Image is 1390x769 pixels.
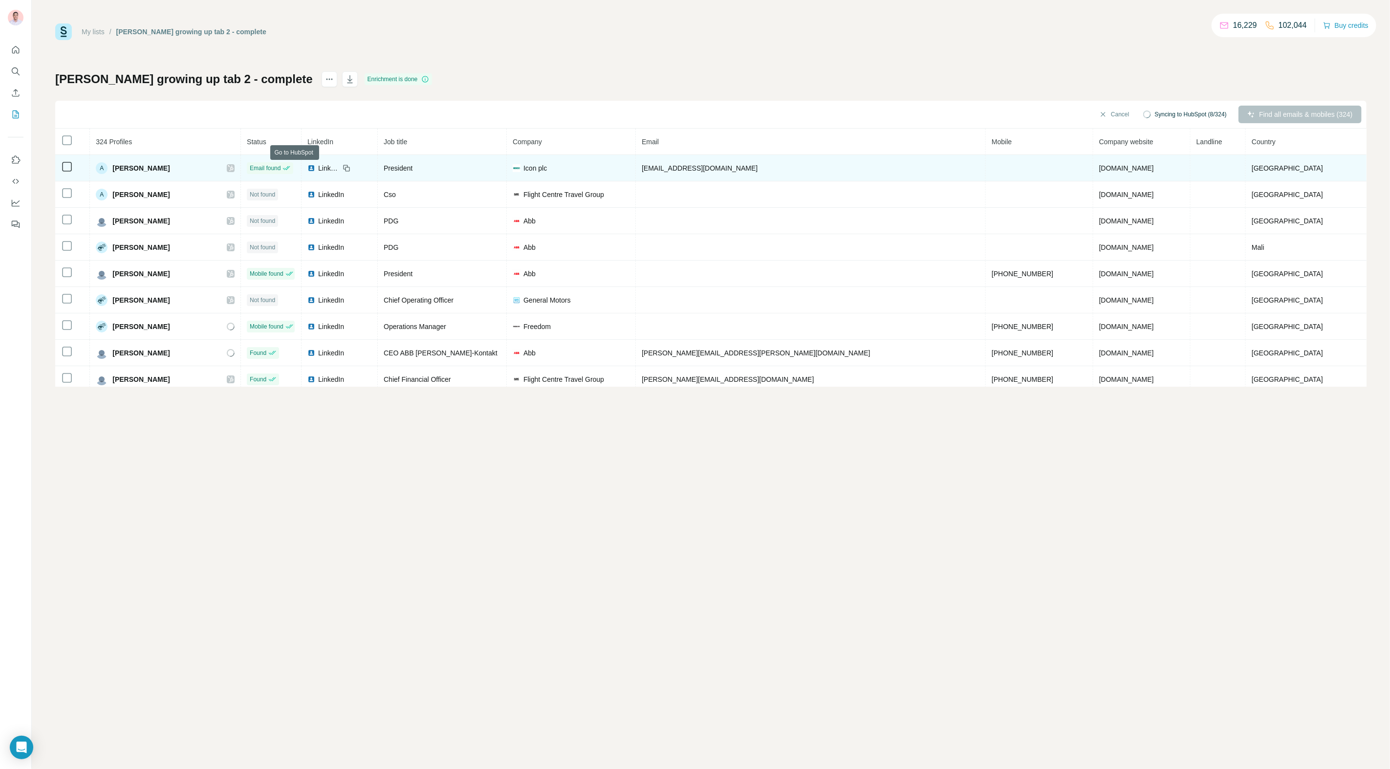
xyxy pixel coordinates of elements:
img: company-logo [513,217,521,225]
span: Abb [523,242,536,252]
span: [PERSON_NAME] [112,322,170,331]
span: [PHONE_NUMBER] [992,349,1053,357]
img: Avatar [96,374,108,385]
img: Avatar [96,347,108,359]
span: [GEOGRAPHIC_DATA] [1252,217,1323,225]
span: [DOMAIN_NAME] [1099,243,1154,251]
img: company-logo [513,270,521,278]
span: Found [250,375,266,384]
span: Icon plc [523,163,547,173]
span: Chief Operating Officer [384,296,454,304]
div: Enrichment is done [365,73,433,85]
button: Dashboard [8,194,23,212]
span: Mobile found [250,269,283,278]
h1: [PERSON_NAME] growing up tab 2 - complete [55,71,313,87]
div: Open Intercom Messenger [10,736,33,759]
img: LinkedIn logo [307,243,315,251]
button: Feedback [8,216,23,233]
img: LinkedIn logo [307,296,315,304]
img: Avatar [96,268,108,280]
img: company-logo [513,296,521,304]
span: LinkedIn [307,138,333,146]
span: Not found [250,217,275,225]
span: [DOMAIN_NAME] [1099,217,1154,225]
img: LinkedIn logo [307,164,315,172]
span: LinkedIn [318,190,344,199]
span: [GEOGRAPHIC_DATA] [1252,375,1323,383]
span: [DOMAIN_NAME] [1099,191,1154,198]
span: Job title [384,138,407,146]
span: Flight Centre Travel Group [523,374,604,384]
span: Flight Centre Travel Group [523,190,604,199]
img: LinkedIn logo [307,191,315,198]
span: LinkedIn [318,242,344,252]
img: Avatar [96,242,108,253]
button: Quick start [8,41,23,59]
span: Freedom [523,322,551,331]
button: Cancel [1092,106,1136,123]
span: LinkedIn [318,348,344,358]
span: President [384,270,413,278]
button: actions [322,71,337,87]
span: Not found [250,296,275,305]
img: Avatar [96,321,108,332]
p: 102,044 [1279,20,1307,31]
img: company-logo [513,323,521,330]
li: / [109,27,111,37]
img: company-logo [513,243,521,251]
span: [DOMAIN_NAME] [1099,296,1154,304]
span: [PERSON_NAME] [112,374,170,384]
span: [PERSON_NAME] [112,216,170,226]
button: Search [8,63,23,80]
span: PDG [384,217,398,225]
span: [GEOGRAPHIC_DATA] [1252,323,1323,330]
span: [EMAIL_ADDRESS][DOMAIN_NAME] [642,164,758,172]
span: Abb [523,269,536,279]
span: Syncing to HubSpot (8/324) [1155,110,1227,119]
span: LinkedIn [318,269,344,279]
span: Not found [250,243,275,252]
a: My lists [82,28,105,36]
span: CEO ABB [PERSON_NAME]-Kontakt [384,349,498,357]
img: LinkedIn logo [307,323,315,330]
span: [GEOGRAPHIC_DATA] [1252,191,1323,198]
span: [PHONE_NUMBER] [992,270,1053,278]
img: LinkedIn logo [307,349,315,357]
span: Company website [1099,138,1153,146]
img: Avatar [96,215,108,227]
span: Not found [250,190,275,199]
span: [DOMAIN_NAME] [1099,164,1154,172]
p: 16,229 [1233,20,1257,31]
span: Abb [523,216,536,226]
span: [PERSON_NAME] [112,348,170,358]
span: [PERSON_NAME] [112,242,170,252]
span: [PERSON_NAME] [112,295,170,305]
span: Company [513,138,542,146]
span: [PERSON_NAME][EMAIL_ADDRESS][PERSON_NAME][DOMAIN_NAME] [642,349,870,357]
span: [PERSON_NAME] [112,163,170,173]
span: [PHONE_NUMBER] [992,375,1053,383]
span: [GEOGRAPHIC_DATA] [1252,296,1323,304]
span: Cso [384,191,396,198]
span: [PERSON_NAME] [112,190,170,199]
span: LinkedIn [318,216,344,226]
span: Mobile found [250,322,283,331]
span: President [384,164,413,172]
span: [GEOGRAPHIC_DATA] [1252,164,1323,172]
img: company-logo [513,375,521,383]
button: My lists [8,106,23,123]
img: LinkedIn logo [307,217,315,225]
span: Abb [523,348,536,358]
div: [PERSON_NAME] growing up tab 2 - complete [116,27,266,37]
div: A [96,162,108,174]
span: Found [250,349,266,357]
span: [PERSON_NAME] [112,269,170,279]
img: Surfe Logo [55,23,72,40]
span: General Motors [523,295,570,305]
span: Mali [1252,243,1264,251]
span: [GEOGRAPHIC_DATA] [1252,270,1323,278]
span: LinkedIn [318,322,344,331]
span: 324 Profiles [96,138,132,146]
img: LinkedIn logo [307,270,315,278]
span: Operations Manager [384,323,446,330]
